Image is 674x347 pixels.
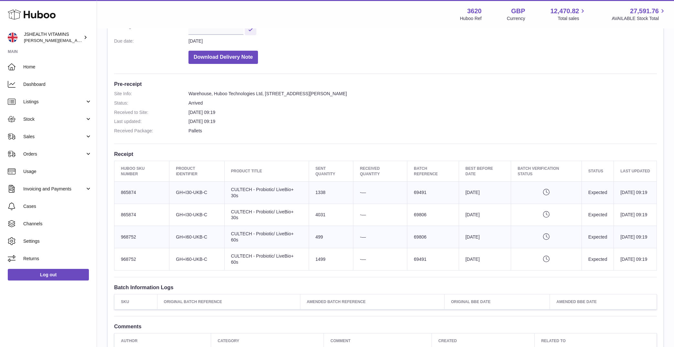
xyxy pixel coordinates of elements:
h3: Pre-receipt [114,80,657,87]
dd: [DATE] 09:19 [188,109,657,116]
td: Expected [582,248,614,270]
td: CULTECH - Probiotic/ LiveBio+ 60s [224,226,309,248]
th: Sent Quantity [309,161,353,181]
th: Batch Reference [407,161,459,181]
td: 968752 [114,248,169,270]
dd: [DATE] 09:19 [188,118,657,125]
td: 69491 [407,181,459,204]
h3: Comments [114,323,657,330]
span: Cases [23,203,92,209]
span: Total sales [558,15,586,22]
dt: Received to Site: [114,109,188,116]
dt: Last updated: [114,118,188,125]
td: GH+I60-UKB-C [169,226,224,248]
span: Returns [23,256,92,262]
td: 1499 [309,248,353,270]
th: SKU [114,294,157,309]
span: Sales [23,134,85,140]
button: Download Delivery Note [188,51,258,64]
span: Stock [23,116,85,122]
div: Huboo Ref [460,15,482,22]
dt: Due date: [114,38,188,44]
span: Settings [23,238,92,244]
td: CULTECH - Probiotic/ LiveBio+ 30s [224,181,309,204]
strong: GBP [511,7,525,15]
th: Product Identifier [169,161,224,181]
dd: Pallets [188,128,657,134]
td: 968752 [114,226,169,248]
th: Amended BBE Date [550,294,657,309]
td: 865874 [114,204,169,226]
th: Batch Verification Status [511,161,582,181]
td: 69806 [407,204,459,226]
td: -— [353,226,407,248]
dt: Received Package: [114,128,188,134]
td: Expected [582,204,614,226]
dt: Tracking: [114,24,188,35]
td: [DATE] [459,226,511,248]
td: [DATE] [459,181,511,204]
th: Huboo SKU Number [114,161,169,181]
th: Original Batch Reference [157,294,300,309]
span: Orders [23,151,85,157]
th: Best Before Date [459,161,511,181]
h3: Receipt [114,150,657,158]
td: 499 [309,226,353,248]
td: 69491 [407,248,459,270]
th: Original BBE Date [444,294,550,309]
td: 1338 [309,181,353,204]
td: GH+I30-UKB-C [169,204,224,226]
span: AVAILABLE Stock Total [612,15,666,22]
td: 69806 [407,226,459,248]
dt: Site Info: [114,91,188,97]
td: Expected [582,226,614,248]
td: 4031 [309,204,353,226]
dt: Status: [114,100,188,106]
span: Home [23,64,92,70]
span: Usage [23,168,92,175]
a: Log out [8,269,89,281]
a: 12,470.82 Total sales [550,7,586,22]
th: Last updated [614,161,657,181]
span: Channels [23,221,92,227]
th: Amended Batch Reference [300,294,444,309]
td: [DATE] 09:19 [614,248,657,270]
th: Status [582,161,614,181]
img: francesca@jshealthvitamins.com [8,33,17,42]
td: 865874 [114,181,169,204]
span: Listings [23,99,85,105]
td: CULTECH - Probiotic/ LiveBio+ 30s [224,204,309,226]
div: Currency [507,15,525,22]
td: [DATE] 09:19 [614,226,657,248]
span: 27,591.76 [630,7,659,15]
div: JSHEALTH VITAMINS [24,31,82,44]
h3: Batch Information Logs [114,284,657,291]
th: Received Quantity [353,161,407,181]
td: [DATE] 09:19 [614,204,657,226]
a: 27,591.76 AVAILABLE Stock Total [612,7,666,22]
td: [DATE] [459,204,511,226]
span: Dashboard [23,81,92,87]
dd: Arrived [188,100,657,106]
td: -— [353,181,407,204]
td: -— [353,204,407,226]
th: Product title [224,161,309,181]
td: -— [353,248,407,270]
td: [DATE] [459,248,511,270]
span: Invoicing and Payments [23,186,85,192]
td: Expected [582,181,614,204]
strong: 3620 [467,7,482,15]
span: [PERSON_NAME][EMAIL_ADDRESS][DOMAIN_NAME] [24,38,130,43]
td: [DATE] 09:19 [614,181,657,204]
span: 12,470.82 [550,7,579,15]
dd: [DATE] [188,38,657,44]
td: GH+I30-UKB-C [169,181,224,204]
td: CULTECH - Probiotic/ LiveBio+ 60s [224,248,309,270]
td: GH+I60-UKB-C [169,248,224,270]
dd: Warehouse, Huboo Technologies Ltd, [STREET_ADDRESS][PERSON_NAME] [188,91,657,97]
